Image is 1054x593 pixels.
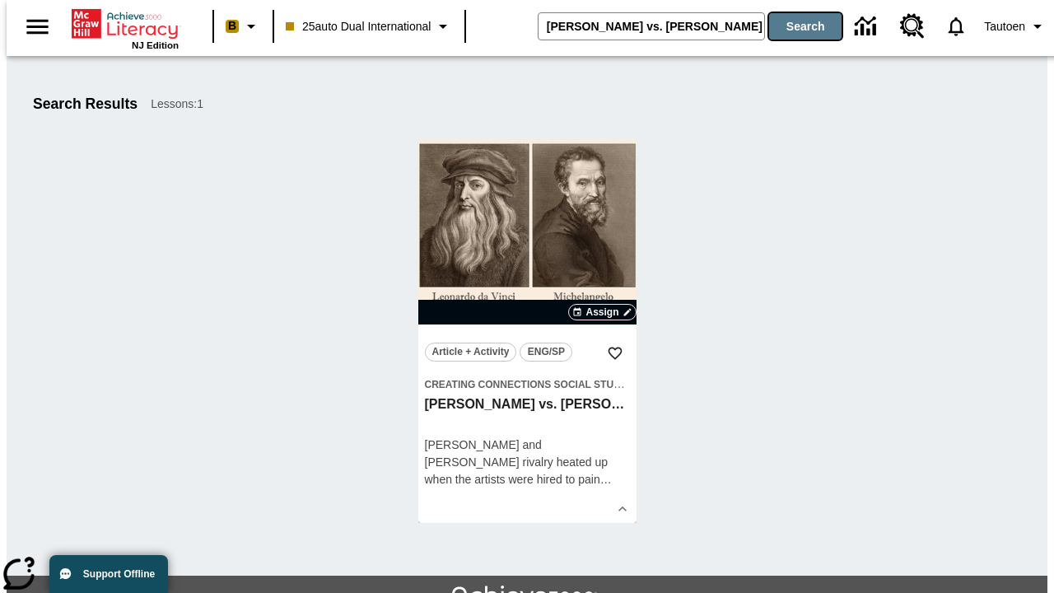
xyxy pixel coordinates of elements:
[279,12,459,41] button: Class: 25auto Dual International, Select your class
[539,13,764,40] input: search field
[72,6,179,50] div: Home
[425,396,630,413] h3: Michelangelo vs. Leonardo
[49,555,168,593] button: Support Offline
[425,437,630,488] div: [PERSON_NAME] and [PERSON_NAME] rivalry heated up when the artists were hired to pai
[219,12,268,41] button: Boost Class color is peach. Change class color
[528,343,565,361] span: ENG/SP
[845,4,890,49] a: Data Center
[520,343,572,362] button: ENG/SP
[425,379,637,390] span: Creating Connections Social Studies
[769,13,842,40] button: Search
[132,40,179,50] span: NJ Edition
[418,139,637,523] div: lesson details
[977,12,1054,41] button: Profile/Settings
[935,5,977,48] a: Notifications
[72,7,179,40] a: Home
[568,304,636,320] button: Assign Choose Dates
[286,18,431,35] span: 25auto Dual International
[600,473,612,486] span: …
[594,473,600,486] span: n
[13,2,62,51] button: Open side menu
[585,305,618,320] span: Assign
[151,96,203,113] span: Lessons : 1
[228,16,236,36] span: B
[600,339,630,368] button: Add to Favorites
[432,343,510,361] span: Article + Activity
[890,4,935,49] a: Resource Center, Will open in new tab
[610,497,635,521] button: Show Details
[425,343,517,362] button: Article + Activity
[83,568,155,580] span: Support Offline
[425,376,630,393] span: Topic: Creating Connections Social Studies/World History II
[984,18,1025,35] span: Tautoen
[33,96,138,113] h1: Search Results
